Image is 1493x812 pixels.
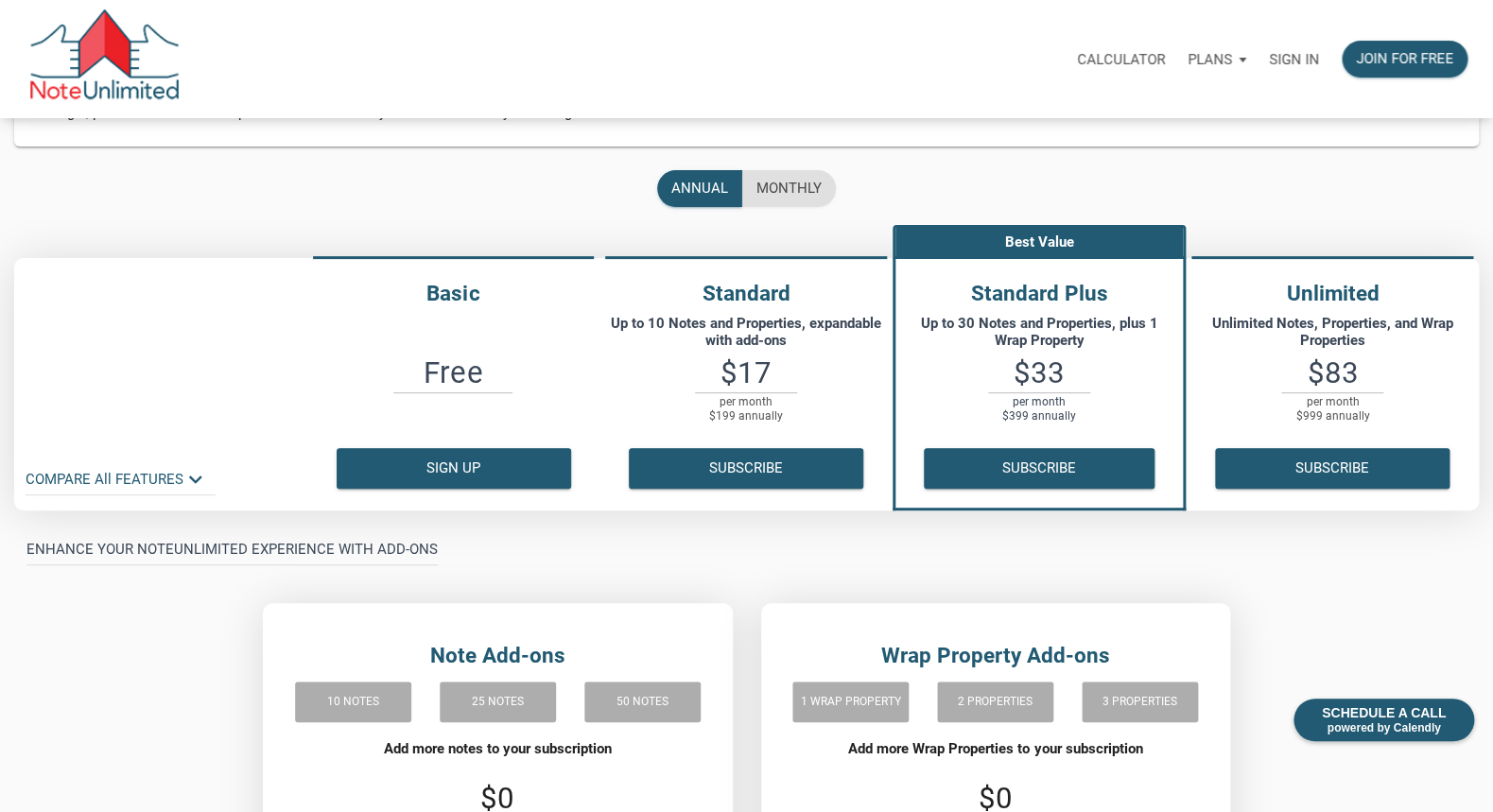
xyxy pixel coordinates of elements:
[1186,278,1479,310] h4: Unlimited
[895,278,1184,310] h4: Standard Plus
[1258,29,1330,89] a: Sign in
[778,640,1212,672] h4: Wrap Property Add-ons
[1293,699,1474,741] div: SCHEDULE A CALL
[599,278,893,310] h4: Standard
[1176,31,1258,88] button: Plans
[182,467,209,493] i: keyboard_arrow_down
[307,358,600,388] h3: Free
[671,178,728,199] div: annual
[905,315,1174,349] p: Up to 30 Notes and Properties, plus 1 Wrap Property
[1195,315,1469,349] p: Unlimited Notes, Properties, and Wrap Properties
[1342,41,1467,78] button: Join for free
[609,315,883,349] p: Up to 10 Notes and Properties, expandable with add-ons
[895,358,1184,388] h3: $33
[988,392,1090,423] p: per month $399 annually
[1188,51,1232,68] p: Plans
[337,448,571,489] button: Sign up
[629,448,863,489] button: Subscribe
[1330,29,1479,89] a: Join for free
[1186,358,1479,388] h3: $83
[742,170,836,207] button: monthly
[788,740,1203,774] p: Add more Wrap Properties to your subscription
[307,278,600,310] h4: Basic
[26,468,183,491] p: COMPARE All FEATURES
[1215,448,1450,489] button: Subscribe
[281,640,715,672] h4: Note Add-ons
[290,740,705,774] p: Add more notes to your subscription
[756,178,822,199] div: monthly
[1176,29,1258,89] a: Plans
[1356,48,1453,70] div: Join for free
[1077,51,1165,68] p: Calculator
[1322,721,1446,734] span: powered by Calendly
[1269,51,1319,68] p: Sign in
[924,448,1154,489] button: Subscribe
[695,392,797,423] p: per month $199 annually
[599,358,893,388] h3: $17
[895,228,1184,256] p: Best Value
[1281,392,1383,423] p: per month $999 annually
[657,170,742,207] button: annual
[28,9,181,109] img: NoteUnlimited
[1066,29,1176,89] a: Calculator
[26,538,438,561] p: ENHANCE YOUR NOTEUNLIMITED EXPERIENCE WITH ADD-ONS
